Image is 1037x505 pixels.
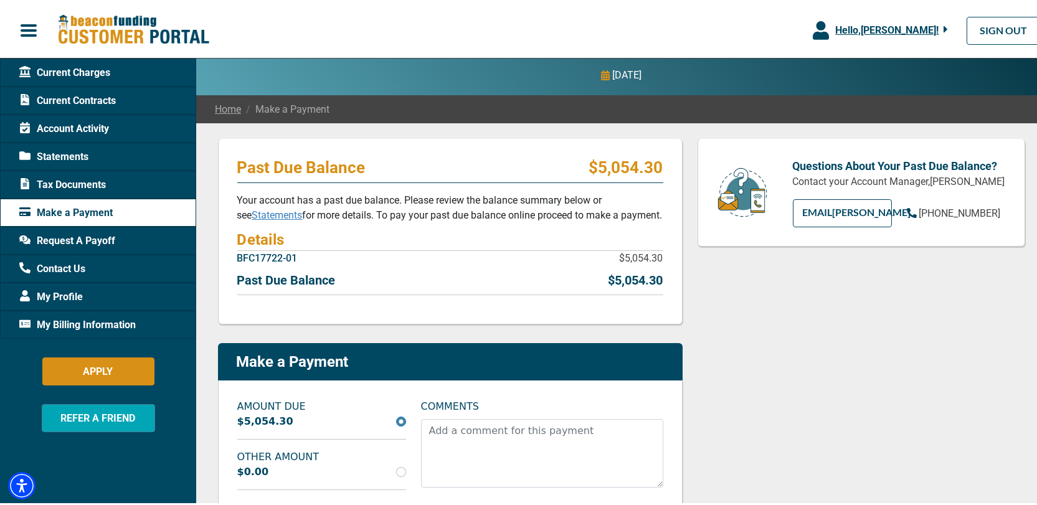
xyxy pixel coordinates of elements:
button: APPLY [42,355,154,383]
a: EMAIL[PERSON_NAME] [793,197,892,225]
label: $5,054.30 [237,412,293,427]
a: Statements [252,207,303,219]
p: Contact your Account Manager, [PERSON_NAME] [793,172,1006,187]
span: My Billing Information [19,315,136,330]
p: Past Due Balance [237,268,336,287]
span: Account Activity [19,119,109,134]
p: Make a Payment [237,351,349,369]
p: [DATE] [613,65,642,80]
span: Contact Us [19,259,85,274]
p: Your account has a past due balance. Please review the balance summary below or see for more deta... [237,191,663,220]
span: Request A Payoff [19,231,115,246]
button: REFER A FRIEND [42,402,155,430]
span: Current Charges [19,63,110,78]
span: Tax Documents [19,175,106,190]
p: Past Due Balance [237,155,366,175]
a: [PHONE_NUMBER] [907,204,1001,219]
h4: Details [237,227,663,248]
label: $0.00 [237,462,269,477]
span: Hello, [PERSON_NAME] ! [835,22,939,34]
span: Current Contracts [19,91,116,106]
p: Questions About Your Past Due Balance? [793,155,1006,172]
img: customer-service.png [714,164,770,216]
label: COMMENTS [421,397,479,412]
span: Make a Payment [19,203,113,218]
span: Make a Payment [241,100,329,115]
a: Home [215,100,241,115]
span: [PHONE_NUMBER] [919,205,1001,217]
span: Statements [19,147,88,162]
img: Beacon Funding Customer Portal Logo [57,12,209,44]
p: $5,054.30 [620,248,663,263]
div: Accessibility Menu [8,470,36,497]
span: My Profile [19,287,83,302]
p: $5,054.30 [589,155,663,175]
label: AMOUNT DUE [230,397,414,412]
p: $5,054.30 [608,268,663,287]
label: OTHER AMOUNT [230,447,414,462]
p: BFC17722-01 [237,248,298,263]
